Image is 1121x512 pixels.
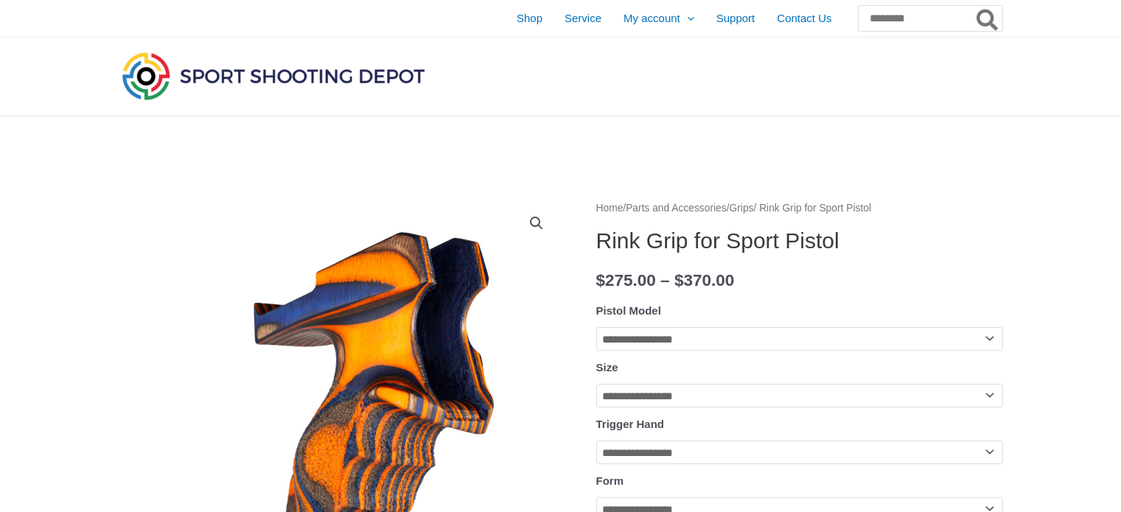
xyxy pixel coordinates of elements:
[626,203,727,214] a: Parts and Accessories
[674,271,734,290] bdi: 370.00
[119,49,428,103] img: Sport Shooting Depot
[660,271,670,290] span: –
[596,271,606,290] span: $
[674,271,684,290] span: $
[596,228,1003,254] h1: Rink Grip for Sport Pistol
[730,203,754,214] a: Grips
[596,474,624,487] label: Form
[596,418,665,430] label: Trigger Hand
[974,6,1002,31] button: Search
[596,271,656,290] bdi: 275.00
[596,199,1003,218] nav: Breadcrumb
[596,304,661,317] label: Pistol Model
[596,203,624,214] a: Home
[523,210,550,236] a: View full-screen image gallery
[596,361,618,374] label: Size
